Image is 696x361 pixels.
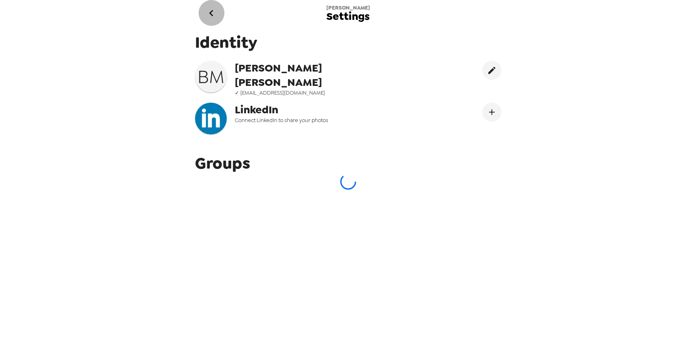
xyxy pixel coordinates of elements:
[482,61,501,80] button: edit
[235,103,396,117] span: LinkedIn
[195,103,227,134] img: headshotImg
[326,4,370,11] span: [PERSON_NAME]
[195,66,227,88] h3: B M
[235,89,396,96] span: ✓ [EMAIL_ADDRESS][DOMAIN_NAME]
[235,61,396,89] span: [PERSON_NAME] [PERSON_NAME]
[326,11,370,22] span: Settings
[195,32,501,53] span: Identity
[482,103,501,122] button: Connect LinekdIn
[235,117,396,124] span: Connect LinkedIn to share your photos
[195,153,250,174] span: Groups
